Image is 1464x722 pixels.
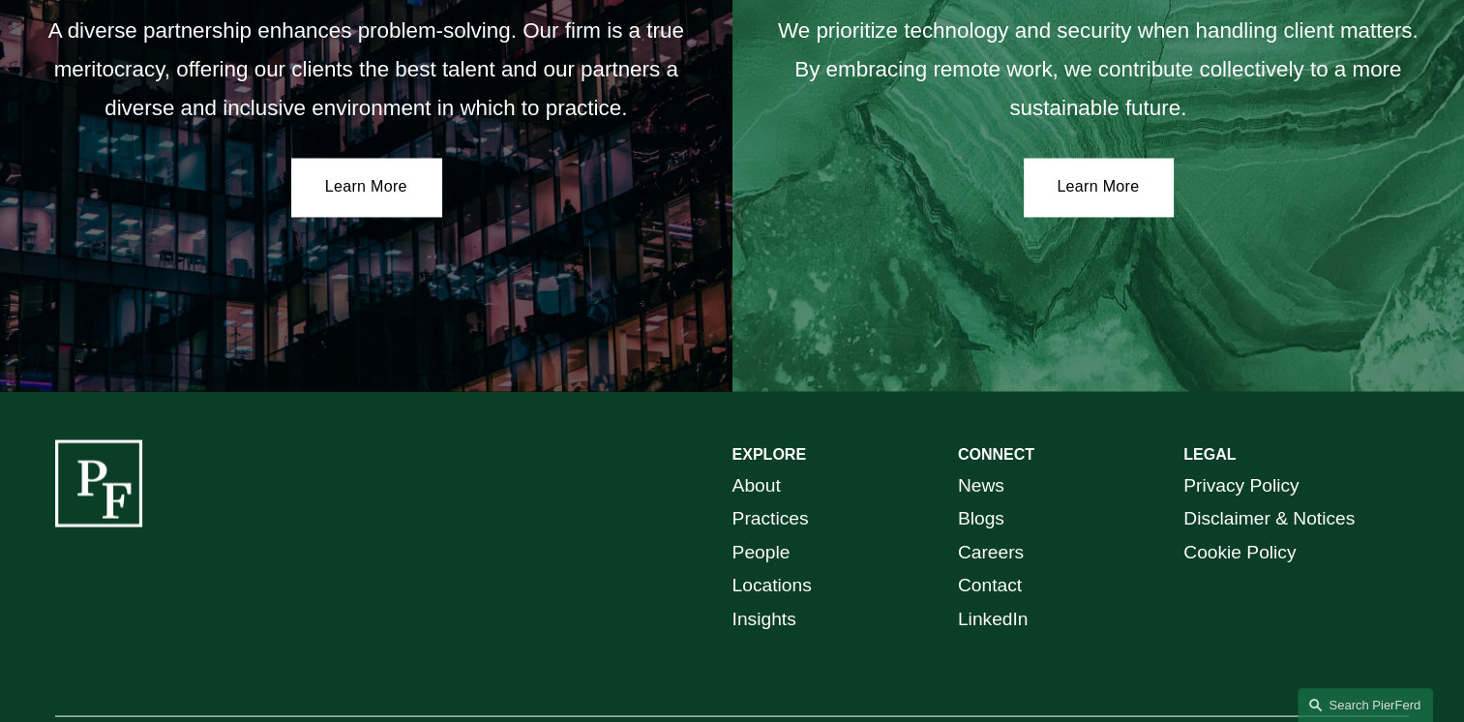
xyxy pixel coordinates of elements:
a: Privacy Policy [1183,468,1299,502]
a: Practices [732,501,809,535]
strong: LEGAL [1183,445,1236,462]
strong: EXPLORE [732,445,806,462]
a: Cookie Policy [1183,535,1296,569]
a: Learn More [1024,158,1174,216]
a: People [732,535,791,569]
a: LinkedIn [958,602,1029,636]
a: Learn More [291,158,441,216]
a: Locations [732,568,812,602]
a: Contact [958,568,1022,602]
a: Disclaimer & Notices [1183,501,1355,535]
a: Careers [958,535,1024,569]
p: A diverse partnership enhances problem-solving. Our firm is a true meritocracy, offering our clie... [44,12,688,129]
strong: CONNECT [958,445,1034,462]
a: Search this site [1298,688,1433,722]
a: Blogs [958,501,1004,535]
a: Insights [732,602,796,636]
p: We prioritize technology and security when handling client matters. By embracing remote work, we ... [776,12,1420,129]
a: About [732,468,781,502]
a: News [958,468,1004,502]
